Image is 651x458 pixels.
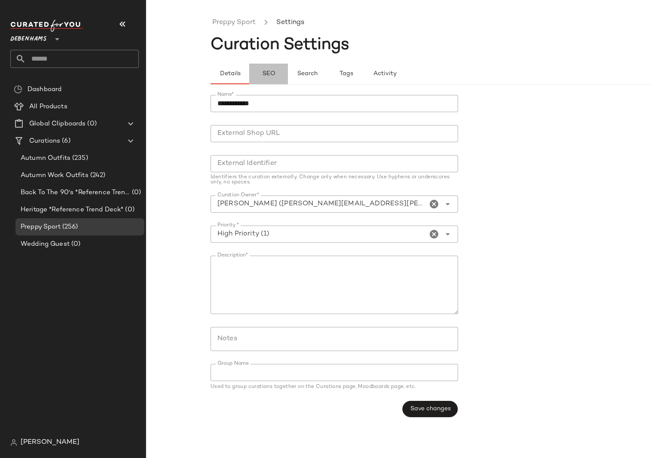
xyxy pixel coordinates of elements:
[443,199,453,209] i: Open
[21,239,70,249] span: Wedding Guest
[373,70,396,77] span: Activity
[402,401,458,417] button: Save changes
[70,239,80,249] span: (0)
[275,17,306,28] li: Settings
[429,229,439,239] i: Clear Priority *
[21,205,123,215] span: Heritage *Reference Trend Deck*
[60,136,70,146] span: (6)
[29,102,67,112] span: All Products
[14,85,22,94] img: svg%3e
[89,171,106,180] span: (242)
[339,70,353,77] span: Tags
[211,37,349,54] span: Curation Settings
[262,70,275,77] span: SEO
[10,20,83,32] img: cfy_white_logo.C9jOOHJF.svg
[130,188,141,198] span: (0)
[211,175,458,185] div: Identifiers the curation externally. Change only when necessary. Use hyphens or underscores only,...
[219,70,240,77] span: Details
[429,199,439,209] i: Clear Curation Owner*
[443,229,453,239] i: Open
[21,437,79,448] span: [PERSON_NAME]
[21,222,61,232] span: Preppy Sport
[410,406,450,412] span: Save changes
[29,119,86,129] span: Global Clipboards
[297,70,318,77] span: Search
[211,385,458,390] div: Used to group curations together on the Curations page, Moodboards page, etc.
[21,188,130,198] span: Back To The 90's *Reference Trend Deck*
[21,153,70,163] span: Autumn Outfits
[86,119,96,129] span: (0)
[28,85,61,95] span: Dashboard
[61,222,78,232] span: (256)
[10,439,17,446] img: svg%3e
[10,29,47,45] span: Debenhams
[212,17,256,28] a: Preppy Sport
[29,136,60,146] span: Curations
[70,153,88,163] span: (235)
[123,205,134,215] span: (0)
[21,171,89,180] span: Autumn Work Outfits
